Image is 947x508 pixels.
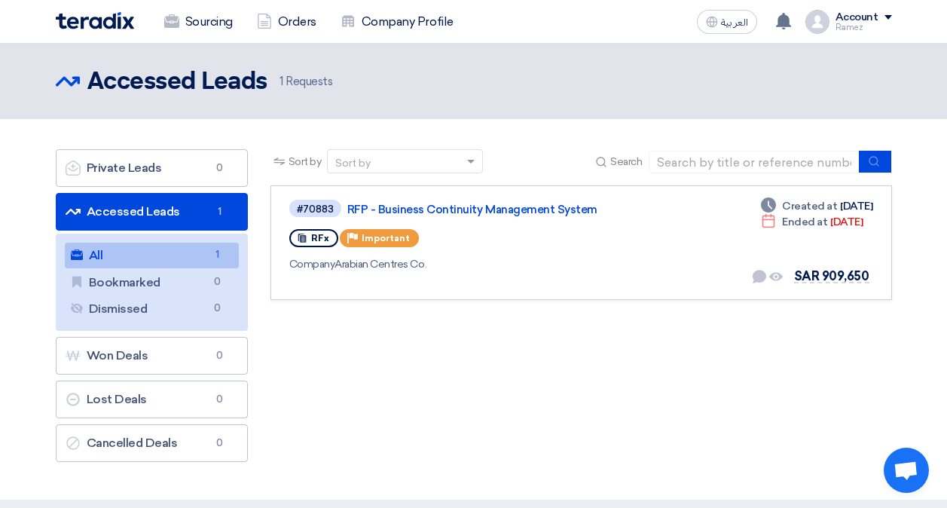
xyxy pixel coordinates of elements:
[311,233,329,243] span: RFx
[610,154,642,170] span: Search
[697,10,757,34] button: العربية
[211,436,229,451] span: 0
[56,149,248,187] a: Private Leads0
[782,214,827,230] span: Ended at
[805,10,829,34] img: profile_test.png
[884,448,929,493] a: Open chat
[721,17,748,28] span: العربية
[297,204,334,214] div: #70883
[211,348,229,363] span: 0
[761,214,863,230] div: [DATE]
[328,5,466,38] a: Company Profile
[794,269,869,283] span: SAR 909,650
[782,198,837,214] span: Created at
[289,258,335,271] span: Company
[835,11,878,24] div: Account
[65,243,239,268] a: All
[209,274,227,290] span: 0
[56,424,248,462] a: Cancelled Deals0
[289,256,727,272] div: Arabian Centres Co.
[211,161,229,176] span: 0
[280,73,333,90] span: Requests
[362,233,410,243] span: Important
[209,301,227,317] span: 0
[211,392,229,407] span: 0
[835,23,892,32] div: Ramez
[245,5,328,38] a: Orders
[335,155,371,171] div: Sort by
[65,296,239,322] a: Dismissed
[289,154,322,170] span: Sort by
[56,337,248,375] a: Won Deals0
[56,12,134,29] img: Teradix logo
[280,75,283,88] span: 1
[87,67,267,97] h2: Accessed Leads
[152,5,245,38] a: Sourcing
[649,151,860,173] input: Search by title or reference number
[761,198,872,214] div: [DATE]
[209,247,227,263] span: 1
[65,270,239,295] a: Bookmarked
[347,203,724,216] a: RFP - Business Continuity Management System
[56,193,248,231] a: Accessed Leads1
[56,381,248,418] a: Lost Deals0
[211,204,229,219] span: 1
